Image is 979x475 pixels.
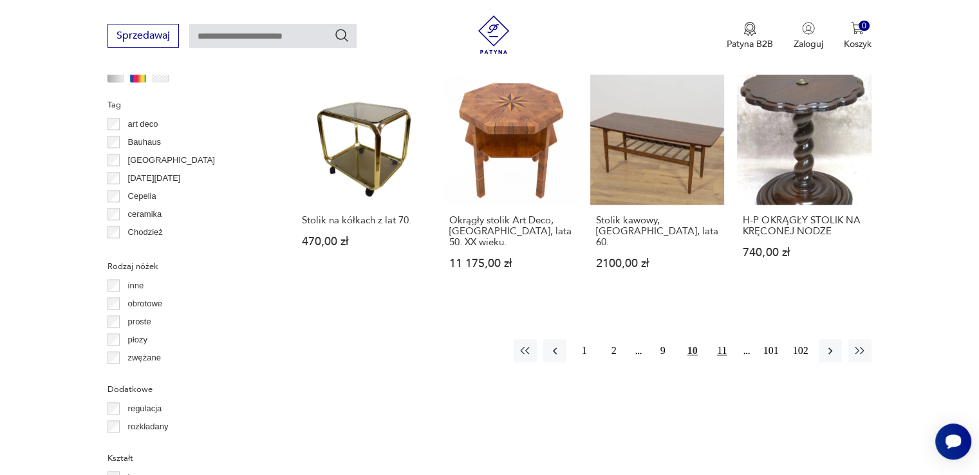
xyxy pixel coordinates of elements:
a: H-P OKRĄGŁY STOLIK NA KRĘCONEJ NODZEH-P OKRĄGŁY STOLIK NA KRĘCONEJ NODZE740,00 zł [737,71,871,294]
p: ceramika [128,207,162,221]
h3: Stolik na kółkach z lat 70. [302,215,424,226]
p: rozkładany [128,420,169,434]
p: Bauhaus [128,135,161,149]
p: Rodzaj nóżek [107,259,265,274]
p: Cepelia [128,189,156,203]
p: [DATE][DATE] [128,171,181,185]
p: obrotowe [128,297,162,311]
p: [GEOGRAPHIC_DATA] [128,153,215,167]
button: Patyna B2B [727,22,773,50]
button: Szukaj [334,28,350,43]
a: Stolik na kółkach z lat 70.Stolik na kółkach z lat 70.470,00 zł [296,71,430,294]
p: 11 175,00 zł [449,258,572,269]
div: 0 [859,21,870,32]
a: Sprzedawaj [107,32,179,41]
button: Zaloguj [794,22,823,50]
a: Ikona medaluPatyna B2B [727,22,773,50]
button: 2 [602,339,626,362]
h3: H-P OKRĄGŁY STOLIK NA KRĘCONEJ NODZE [743,215,865,237]
p: Kształt [107,451,265,465]
img: Ikona koszyka [851,22,864,35]
p: płozy [128,333,147,347]
h3: Okrągły stolik Art Deco, [GEOGRAPHIC_DATA], lata 50. XX wieku. [449,215,572,248]
iframe: Smartsupp widget button [935,424,971,460]
p: proste [128,315,151,329]
p: 740,00 zł [743,247,865,258]
p: zwężane [128,351,161,365]
p: Zaloguj [794,38,823,50]
p: Koszyk [844,38,872,50]
img: Patyna - sklep z meblami i dekoracjami vintage [474,15,513,54]
button: 11 [711,339,734,362]
a: Stolik kawowy, Dania, lata 60.Stolik kawowy, [GEOGRAPHIC_DATA], lata 60.2100,00 zł [590,71,724,294]
button: Sprzedawaj [107,24,179,48]
p: Chodzież [128,225,163,239]
button: 101 [760,339,783,362]
p: art deco [128,117,158,131]
p: 2100,00 zł [596,258,718,269]
p: inne [128,279,144,293]
button: 1 [573,339,596,362]
img: Ikona medalu [743,22,756,36]
button: 0Koszyk [844,22,872,50]
p: Dodatkowe [107,382,265,396]
button: 10 [681,339,704,362]
p: Ćmielów [128,243,160,257]
button: 102 [789,339,812,362]
a: Okrągły stolik Art Deco, Polska, lata 50. XX wieku.Okrągły stolik Art Deco, [GEOGRAPHIC_DATA], la... [443,71,577,294]
img: Ikonka użytkownika [802,22,815,35]
p: Patyna B2B [727,38,773,50]
h3: Stolik kawowy, [GEOGRAPHIC_DATA], lata 60. [596,215,718,248]
p: regulacja [128,402,162,416]
p: 470,00 zł [302,236,424,247]
p: Tag [107,98,265,112]
button: 9 [651,339,675,362]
